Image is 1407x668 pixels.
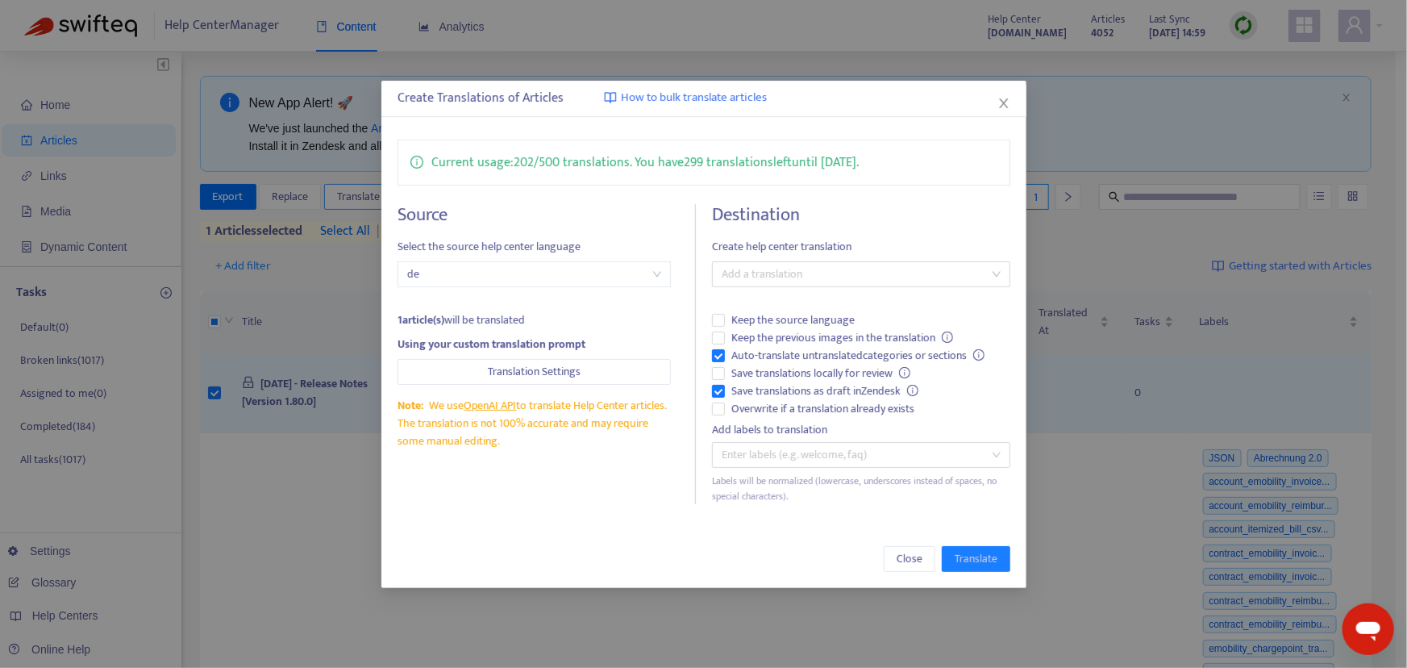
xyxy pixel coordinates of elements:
[398,89,1010,108] div: Create Translations of Articles
[398,238,671,256] span: Select the source help center language
[884,546,935,572] button: Close
[712,204,1010,226] h4: Destination
[464,396,516,415] a: OpenAI API
[398,336,671,353] div: Using your custom translation prompt
[604,89,767,107] a: How to bulk translate articles
[621,89,767,107] span: How to bulk translate articles
[995,94,1013,112] button: Close
[725,400,921,418] span: Overwrite if a translation already exists
[897,550,922,568] span: Close
[725,329,960,347] span: Keep the previous images in the translation
[398,396,423,415] span: Note:
[942,546,1010,572] button: Translate
[398,204,671,226] h4: Source
[725,382,925,400] span: Save translations as draft in Zendesk
[488,363,581,381] span: Translation Settings
[941,332,952,343] span: info-circle
[712,474,1010,504] div: Labels will be normalized (lowercase, underscores instead of spaces, no special characters).
[398,311,444,329] strong: 1 article(s)
[410,152,423,169] span: info-circle
[712,238,1010,256] span: Create help center translation
[398,311,671,329] div: will be translated
[604,91,617,104] img: image-link
[431,152,859,173] p: Current usage: 202 / 500 translations . You have 299 translations left until [DATE] .
[725,311,861,329] span: Keep the source language
[725,365,917,382] span: Save translations locally for review
[898,367,910,378] span: info-circle
[906,385,918,396] span: info-circle
[725,347,991,365] span: Auto-translate untranslated categories or sections
[398,397,671,450] div: We use to translate Help Center articles. The translation is not 100% accurate and may require so...
[398,359,671,385] button: Translation Settings
[972,349,984,361] span: info-circle
[997,97,1010,110] span: close
[407,262,661,286] span: de
[1342,603,1394,655] iframe: Schaltfläche zum Öffnen des Messaging-Fensters
[712,421,1010,439] div: Add labels to translation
